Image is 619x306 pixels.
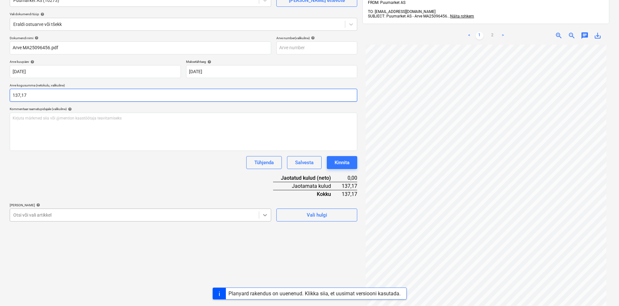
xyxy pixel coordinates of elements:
div: Arve kuupäev [10,60,181,64]
div: [PERSON_NAME] [10,203,271,207]
div: Vali dokumendi tüüp [10,12,357,16]
span: TO: [EMAIL_ADDRESS][DOMAIN_NAME] [368,9,436,14]
button: Kinnita [327,156,357,169]
iframe: Chat Widget [587,275,619,306]
a: Page 1 is your current page [476,32,483,40]
span: help [35,203,40,207]
div: 137,17 [341,190,358,198]
span: help [33,36,39,40]
button: Vali hulgi [276,209,357,221]
button: Tühjenda [246,156,282,169]
div: Kokku [273,190,341,198]
span: help [67,107,72,111]
div: Tühjenda [254,158,274,167]
div: Arve number (valikuline) [276,36,357,40]
span: FROM: Puumarket AS [368,0,405,5]
span: help [29,60,34,64]
p: Arve kogusumma (netokulu, valikuline) [10,83,357,89]
div: Kommentaar raamatupidajale (valikuline) [10,107,357,111]
input: Dokumendi nimi [10,41,271,54]
span: SUBJECT: Puumarket AS - Arve MA25096456 [368,14,447,18]
input: Arve kogusumma (netokulu, valikuline) [10,89,357,102]
button: Salvesta [287,156,322,169]
span: ... [447,14,474,18]
div: 137,17 [341,182,358,190]
div: Vali hulgi [307,211,327,219]
a: Next page [499,32,507,40]
span: chat [581,32,589,40]
span: help [39,12,44,16]
span: help [310,36,315,40]
div: Jaotatud kulud (neto) [273,174,341,182]
span: Näita rohkem [450,14,474,18]
div: Jaotamata kulud [273,182,341,190]
input: Arve kuupäeva pole määratud. [10,65,181,78]
div: Salvesta [295,158,314,167]
div: Kinnita [335,158,349,167]
div: Vestlusvidin [587,275,619,306]
span: save_alt [594,32,602,40]
a: Page 2 [489,32,496,40]
div: Dokumendi nimi [10,36,271,40]
span: help [206,60,211,64]
input: Tähtaega pole määratud [186,65,357,78]
div: Maksetähtaeg [186,60,357,64]
div: Planyard rakendus on uuenenud. Klikka siia, et uusimat versiooni kasutada. [228,290,401,297]
span: zoom_out [568,32,576,40]
input: Arve number [276,41,357,54]
a: Previous page [465,32,473,40]
span: zoom_in [555,32,563,40]
div: 0,00 [341,174,358,182]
